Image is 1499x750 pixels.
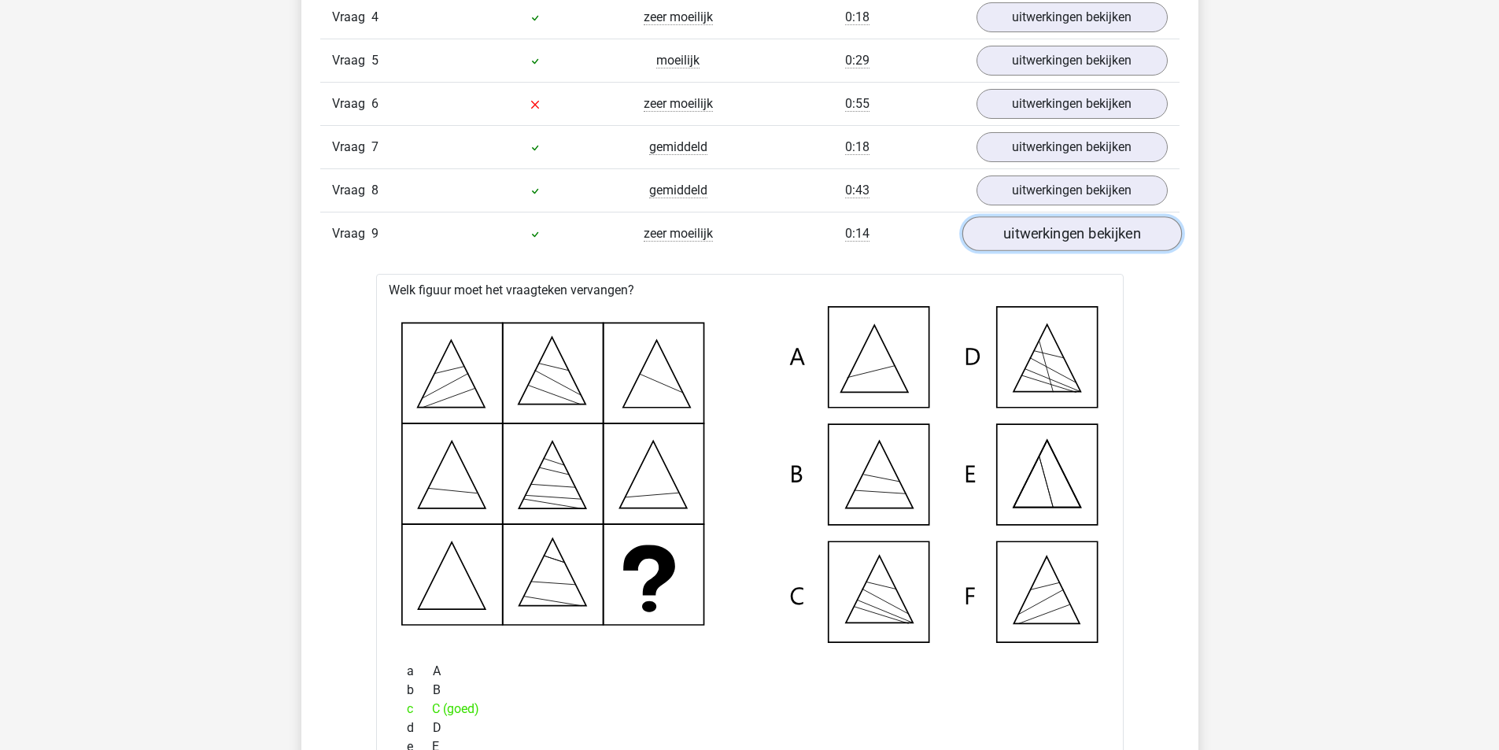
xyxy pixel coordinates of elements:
span: 0:43 [845,183,869,198]
span: b [407,681,433,700]
span: Vraag [332,138,371,157]
a: uitwerkingen bekijken [977,46,1168,76]
span: Vraag [332,181,371,200]
span: zeer moeilijk [644,96,713,112]
span: 7 [371,139,378,154]
span: c [407,700,432,719]
span: Vraag [332,8,371,27]
span: 5 [371,53,378,68]
span: d [407,719,433,737]
span: zeer moeilijk [644,9,713,25]
span: zeer moeilijk [644,226,713,242]
div: A [395,662,1105,681]
a: uitwerkingen bekijken [977,175,1168,205]
div: C (goed) [395,700,1105,719]
div: B [395,681,1105,700]
span: 0:55 [845,96,869,112]
span: 0:18 [845,9,869,25]
span: 6 [371,96,378,111]
span: Vraag [332,94,371,113]
span: 9 [371,226,378,241]
span: 0:29 [845,53,869,68]
a: uitwerkingen bekijken [977,2,1168,32]
span: 0:18 [845,139,869,155]
div: D [395,719,1105,737]
span: 8 [371,183,378,198]
span: moeilijk [656,53,700,68]
span: Vraag [332,51,371,70]
span: Vraag [332,224,371,243]
span: 0:14 [845,226,869,242]
span: 4 [371,9,378,24]
span: gemiddeld [649,139,707,155]
a: uitwerkingen bekijken [962,216,1181,251]
a: uitwerkingen bekijken [977,89,1168,119]
span: a [407,662,433,681]
a: uitwerkingen bekijken [977,132,1168,162]
span: gemiddeld [649,183,707,198]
